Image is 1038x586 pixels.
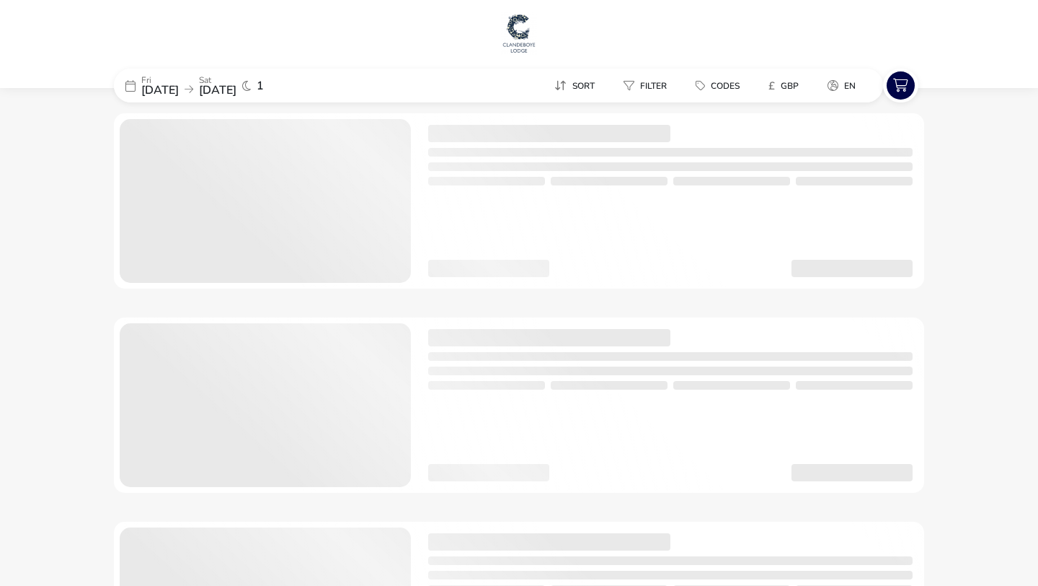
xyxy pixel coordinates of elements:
p: Fri [141,76,179,84]
button: Sort [543,75,606,96]
span: [DATE] [141,82,179,98]
span: Sort [572,80,595,92]
button: Codes [684,75,751,96]
div: Fri[DATE]Sat[DATE]1 [114,69,330,102]
span: en [844,80,856,92]
naf-pibe-menu-bar-item: Codes [684,75,757,96]
span: GBP [781,80,799,92]
i: £ [768,79,775,93]
naf-pibe-menu-bar-item: Sort [543,75,612,96]
span: 1 [257,80,264,92]
button: £GBP [757,75,810,96]
button: Filter [612,75,678,96]
span: Codes [711,80,740,92]
span: Filter [640,80,667,92]
button: en [816,75,867,96]
naf-pibe-menu-bar-item: Filter [612,75,684,96]
naf-pibe-menu-bar-item: en [816,75,873,96]
p: Sat [199,76,236,84]
span: [DATE] [199,82,236,98]
img: Main Website [501,12,537,55]
naf-pibe-menu-bar-item: £GBP [757,75,816,96]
